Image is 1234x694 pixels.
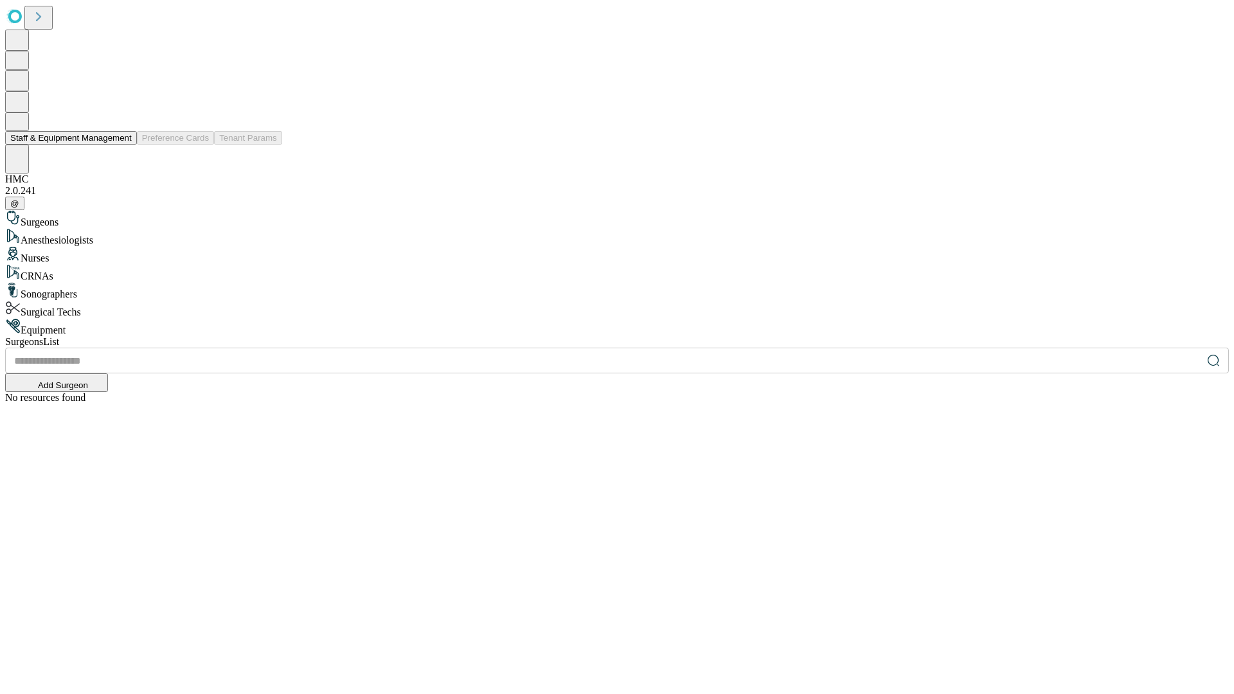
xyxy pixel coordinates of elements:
[5,300,1229,318] div: Surgical Techs
[5,282,1229,300] div: Sonographers
[5,210,1229,228] div: Surgeons
[137,131,214,145] button: Preference Cards
[5,264,1229,282] div: CRNAs
[5,131,137,145] button: Staff & Equipment Management
[5,246,1229,264] div: Nurses
[5,197,24,210] button: @
[5,185,1229,197] div: 2.0.241
[5,228,1229,246] div: Anesthesiologists
[38,380,88,390] span: Add Surgeon
[10,199,19,208] span: @
[5,373,108,392] button: Add Surgeon
[214,131,282,145] button: Tenant Params
[5,318,1229,336] div: Equipment
[5,392,1229,404] div: No resources found
[5,336,1229,348] div: Surgeons List
[5,173,1229,185] div: HMC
